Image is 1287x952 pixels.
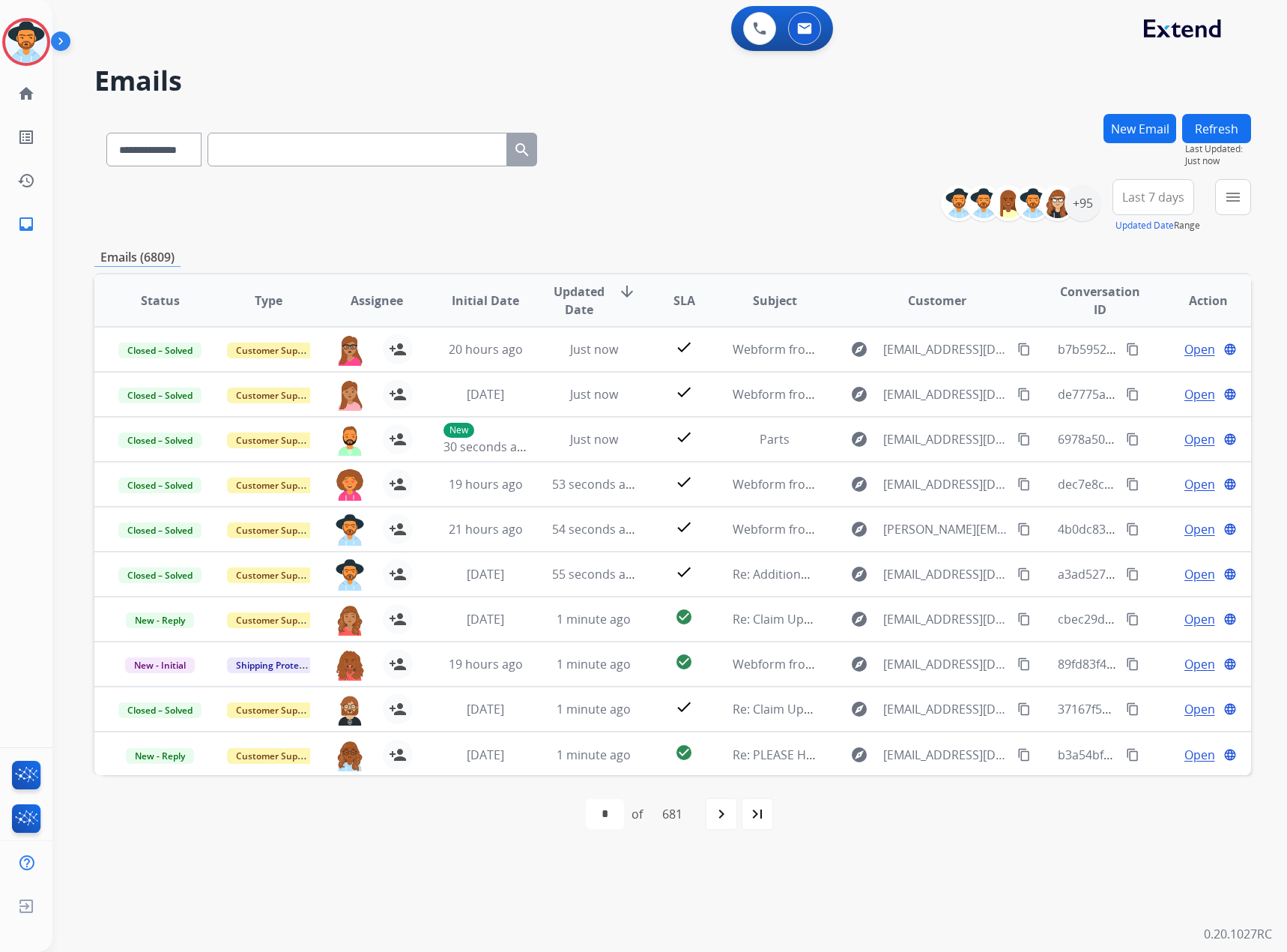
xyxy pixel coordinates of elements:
[1185,143,1251,155] span: Last Updated:
[1058,656,1282,672] span: 89fd83f4-7261-45b3-be05-0a019846f86a
[227,343,324,358] span: Customer Support
[389,520,407,538] mat-icon: person_add
[94,66,1251,96] h2: Emails
[118,702,202,718] span: Closed – Solved
[1126,612,1139,626] mat-icon: content_copy
[118,477,202,493] span: Closed – Solved
[733,521,1165,537] span: Webform from [PERSON_NAME][EMAIL_ADDRESS][DOMAIN_NAME] on [DATE]
[753,292,797,310] span: Subject
[389,340,407,358] mat-icon: person_add
[118,343,202,358] span: Closed – Solved
[94,248,181,267] p: Emails (6809)
[1115,219,1200,232] span: Range
[1184,385,1215,403] span: Open
[126,748,194,764] span: New - Reply
[850,475,868,493] mat-icon: explore
[1223,477,1237,491] mat-icon: language
[1017,522,1031,536] mat-icon: content_copy
[335,649,365,681] img: agent-avatar
[335,559,365,591] img: agent-avatar
[467,701,504,717] span: [DATE]
[335,604,365,636] img: agent-avatar
[1184,340,1215,358] span: Open
[1184,565,1215,583] span: Open
[1126,567,1139,581] mat-icon: content_copy
[1184,610,1215,628] span: Open
[675,744,693,762] mat-icon: check_circle
[335,379,365,411] img: agent-avatar
[227,748,324,764] span: Customer Support
[449,656,523,672] span: 19 hours ago
[1058,521,1283,537] span: 4b0dc837-ef01-4a12-91c1-8e140f655d77
[883,520,1010,538] span: [PERSON_NAME][EMAIL_ADDRESS][DOMAIN_NAME]
[552,283,606,319] span: Updated Date
[452,292,519,310] span: Initial Date
[733,656,1072,672] span: Webform from [EMAIL_ADDRESS][DOMAIN_NAME] on [DATE]
[1058,476,1285,492] span: dec7e8c6-388a-4347-97e2-f930ec386b1a
[17,128,35,146] mat-icon: list_alt
[1223,343,1237,356] mat-icon: language
[17,215,35,233] mat-icon: inbox
[335,740,365,771] img: agent-avatar
[1103,114,1176,143] button: New Email
[467,611,504,627] span: [DATE]
[618,283,636,301] mat-icon: arrow_downward
[733,701,829,717] span: Re: Claim Update
[675,428,693,446] mat-icon: check
[883,340,1010,358] span: [EMAIL_ADDRESS][DOMAIN_NAME]
[335,469,365,501] img: agent-avatar
[1184,746,1215,764] span: Open
[227,522,324,538] span: Customer Support
[1184,700,1215,718] span: Open
[850,700,868,718] mat-icon: explore
[850,520,868,538] mat-icon: explore
[389,475,407,493] mat-icon: person_add
[1058,747,1287,763] span: b3a54bfd-4f4e-4341-8b2e-6851b59e252d
[389,565,407,583] mat-icon: person_add
[351,292,403,310] span: Assignee
[883,430,1010,448] span: [EMAIL_ADDRESS][DOMAIN_NAME]
[335,514,365,546] img: agent-avatar
[1126,522,1139,536] mat-icon: content_copy
[557,701,631,717] span: 1 minute ago
[389,430,407,448] mat-icon: person_add
[1126,657,1139,671] mat-icon: content_copy
[1223,702,1237,716] mat-icon: language
[1223,748,1237,762] mat-icon: language
[449,521,523,537] span: 21 hours ago
[908,292,966,310] span: Customer
[850,610,868,628] mat-icon: explore
[552,476,640,492] span: 53 seconds ago
[760,431,790,448] span: Parts
[675,383,693,401] mat-icon: check
[1112,179,1194,215] button: Last 7 days
[17,85,35,103] mat-icon: home
[1185,155,1251,167] span: Just now
[227,702,324,718] span: Customer Support
[1184,655,1215,673] span: Open
[675,563,693,581] mat-icon: check
[733,747,1224,763] span: Re: PLEASE HIT THE REPLY BUTTON AND UPLOAD YOUR CLAIM PHOTOS TO YOUR REPLY
[675,473,693,491] mat-icon: check
[449,341,523,358] span: 20 hours ago
[675,698,693,716] mat-icon: check
[118,433,202,448] span: Closed – Solved
[1126,748,1139,762] mat-icon: content_copy
[389,746,407,764] mat-icon: person_add
[712,805,730,823] mat-icon: navigate_next
[227,567,324,583] span: Customer Support
[1223,522,1237,536] mat-icon: language
[1058,341,1283,358] span: b7b5952d-6777-4b76-9753-2583fff39783
[850,565,868,583] mat-icon: explore
[1017,477,1031,491] mat-icon: content_copy
[1058,283,1142,319] span: Conversation ID
[675,518,693,536] mat-icon: check
[467,747,504,763] span: [DATE]
[443,423,474,438] p: New
[443,439,531,455] span: 30 seconds ago
[1224,188,1242,206] mat-icon: menu
[227,433,324,448] span: Customer Support
[335,424,365,456] img: agent-avatar
[748,805,766,823] mat-icon: last_page
[650,799,694,829] div: 681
